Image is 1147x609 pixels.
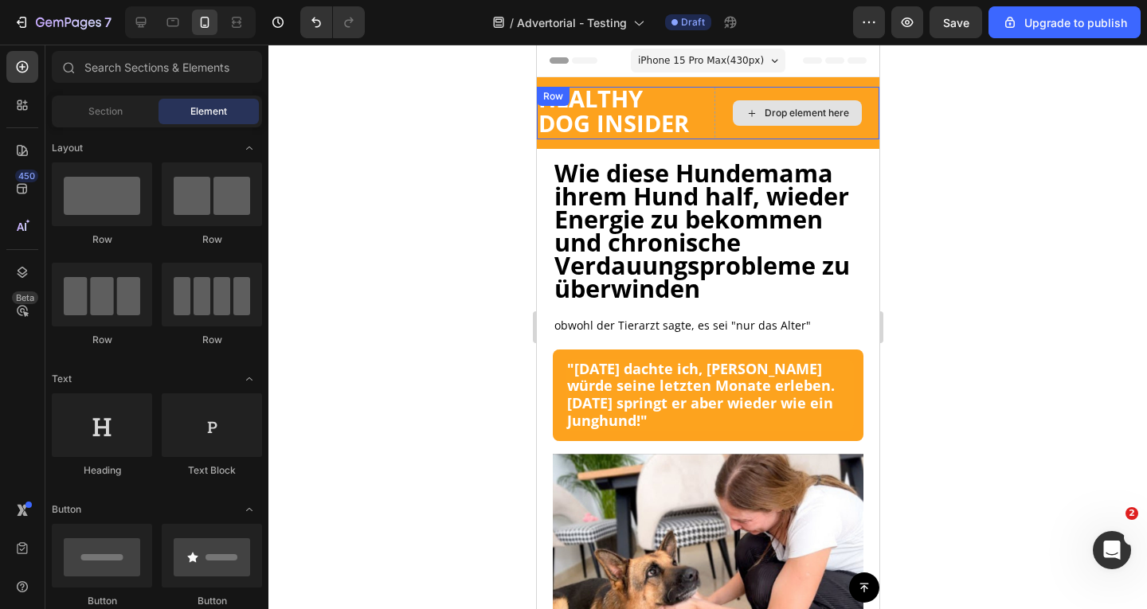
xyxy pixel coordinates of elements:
[88,104,123,119] span: Section
[300,6,365,38] div: Undo/Redo
[52,51,262,83] input: Search Sections & Elements
[52,141,83,155] span: Layout
[15,170,38,182] div: 450
[6,6,119,38] button: 7
[681,15,705,29] span: Draft
[237,497,262,522] span: Toggle open
[930,6,982,38] button: Save
[162,463,262,478] div: Text Block
[52,333,152,347] div: Row
[52,502,81,517] span: Button
[510,14,514,31] span: /
[1002,14,1127,31] div: Upgrade to publish
[162,333,262,347] div: Row
[988,6,1141,38] button: Upgrade to publish
[12,291,38,304] div: Beta
[52,232,152,247] div: Row
[1093,531,1131,569] iframe: Intercom live chat
[162,232,262,247] div: Row
[237,366,262,392] span: Toggle open
[52,594,152,608] div: Button
[52,463,152,478] div: Heading
[537,45,879,609] iframe: To enrich screen reader interactions, please activate Accessibility in Grammarly extension settings
[104,13,112,32] p: 7
[237,135,262,161] span: Toggle open
[190,104,227,119] span: Element
[162,594,262,608] div: Button
[52,372,72,386] span: Text
[943,16,969,29] span: Save
[517,14,627,31] span: Advertorial - Testing
[1125,507,1138,520] span: 2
